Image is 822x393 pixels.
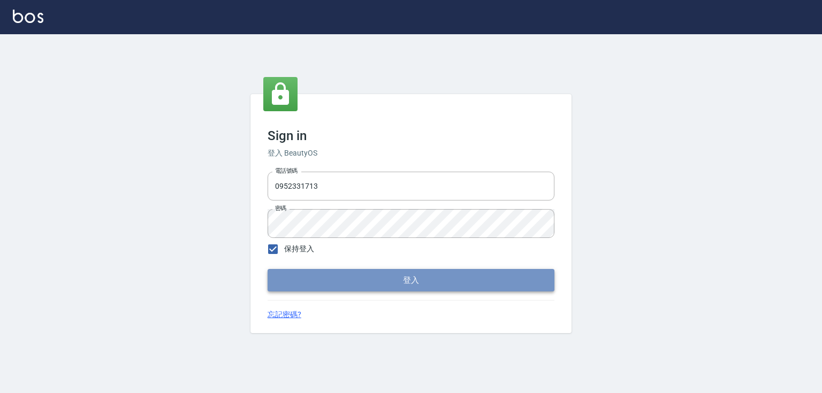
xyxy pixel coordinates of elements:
[275,204,286,212] label: 密碼
[268,309,301,320] a: 忘記密碼?
[13,10,43,23] img: Logo
[284,243,314,255] span: 保持登入
[268,148,554,159] h6: 登入 BeautyOS
[275,167,298,175] label: 電話號碼
[268,128,554,143] h3: Sign in
[268,269,554,291] button: 登入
